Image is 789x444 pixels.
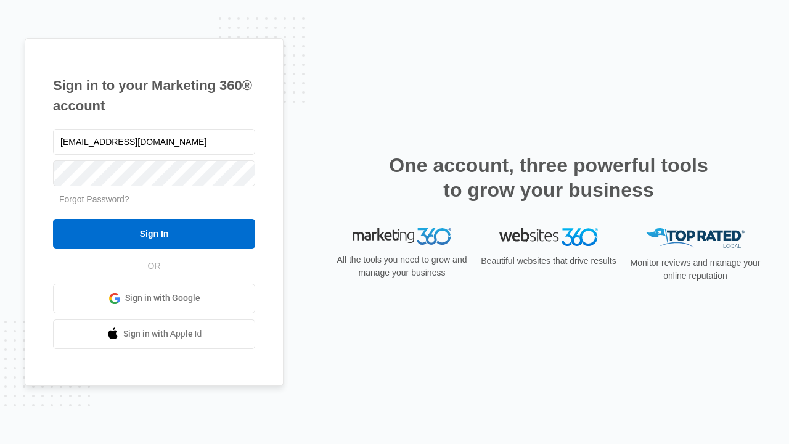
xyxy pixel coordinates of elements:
[333,253,471,279] p: All the tools you need to grow and manage your business
[480,255,618,268] p: Beautiful websites that drive results
[53,319,255,349] a: Sign in with Apple Id
[59,194,129,204] a: Forgot Password?
[125,292,200,305] span: Sign in with Google
[123,327,202,340] span: Sign in with Apple Id
[139,260,170,273] span: OR
[385,153,712,202] h2: One account, three powerful tools to grow your business
[53,129,255,155] input: Email
[53,284,255,313] a: Sign in with Google
[646,228,745,249] img: Top Rated Local
[353,228,451,245] img: Marketing 360
[53,219,255,249] input: Sign In
[53,75,255,116] h1: Sign in to your Marketing 360® account
[626,257,764,282] p: Monitor reviews and manage your online reputation
[499,228,598,246] img: Websites 360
